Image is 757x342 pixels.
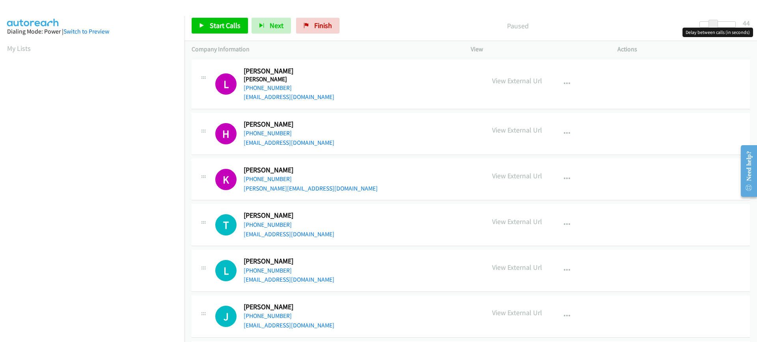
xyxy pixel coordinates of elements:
[192,18,248,34] a: Start Calls
[244,230,334,238] a: [EMAIL_ADDRESS][DOMAIN_NAME]
[471,45,603,54] p: View
[617,45,750,54] p: Actions
[244,321,334,329] a: [EMAIL_ADDRESS][DOMAIN_NAME]
[215,260,237,281] div: The call is yet to be attempted
[244,175,292,183] a: [PHONE_NUMBER]
[734,140,757,202] iframe: Resource Center
[215,214,237,235] div: The call is yet to be attempted
[7,27,177,36] div: Dialing Mode: Power |
[244,139,334,146] a: [EMAIL_ADDRESS][DOMAIN_NAME]
[215,123,237,144] h1: H
[244,267,292,274] a: [PHONE_NUMBER]
[244,84,292,92] a: [PHONE_NUMBER]
[215,306,237,327] h1: J
[492,125,542,135] p: View External Url
[296,18,339,34] a: Finish
[215,73,237,95] h1: L
[7,44,31,53] a: My Lists
[215,260,237,281] h1: L
[215,169,237,190] div: You've dialed this number recently
[244,166,331,175] h2: [PERSON_NAME]
[244,257,331,266] h2: [PERSON_NAME]
[244,276,334,283] a: [EMAIL_ADDRESS][DOMAIN_NAME]
[215,169,237,190] h1: K
[252,18,291,34] button: Next
[192,45,457,54] p: Company Information
[682,28,753,37] div: Delay between calls (in seconds)
[492,307,542,318] p: View External Url
[314,21,332,30] span: Finish
[215,306,237,327] div: The call is yet to be attempted
[244,303,331,312] h2: [PERSON_NAME]
[244,93,334,101] a: [EMAIL_ADDRESS][DOMAIN_NAME]
[210,21,241,30] span: Start Calls
[270,21,283,30] span: Next
[492,170,542,181] p: View External Url
[244,120,331,129] h2: [PERSON_NAME]
[215,214,237,235] h1: T
[244,75,334,83] h5: [PERSON_NAME]
[244,129,292,137] a: [PHONE_NUMBER]
[244,312,292,320] a: [PHONE_NUMBER]
[492,75,542,86] p: View External Url
[244,67,331,76] h2: [PERSON_NAME]
[743,18,750,28] div: 44
[244,211,331,220] h2: [PERSON_NAME]
[244,221,292,228] a: [PHONE_NUMBER]
[63,28,109,35] a: Switch to Preview
[350,21,685,31] p: Paused
[244,185,378,192] a: [PERSON_NAME][EMAIL_ADDRESS][DOMAIN_NAME]
[492,216,542,227] p: View External Url
[492,262,542,273] p: View External Url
